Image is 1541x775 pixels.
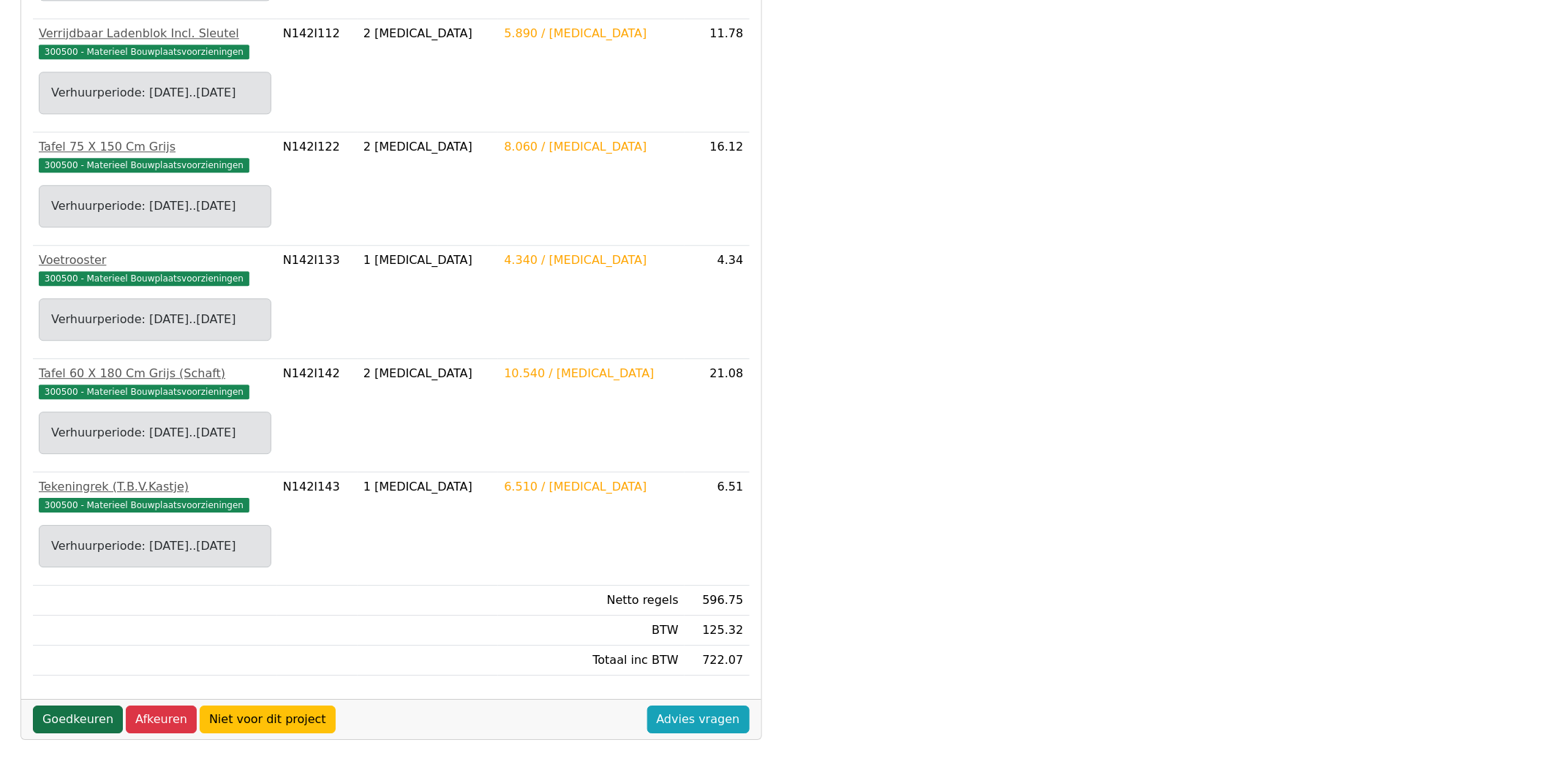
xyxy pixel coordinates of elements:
[39,25,271,42] div: Verrijdbaar Ladenblok Incl. Sleutel
[685,586,750,616] td: 596.75
[647,706,750,733] a: Advies vragen
[685,616,750,646] td: 125.32
[498,586,684,616] td: Netto regels
[39,25,271,60] a: Verrijdbaar Ladenblok Incl. Sleutel300500 - Materieel Bouwplaatsvoorzieningen
[498,646,684,676] td: Totaal inc BTW
[504,478,678,496] div: 6.510 / [MEDICAL_DATA]
[51,424,259,442] div: Verhuurperiode: [DATE]..[DATE]
[39,252,271,269] div: Voetrooster
[51,84,259,102] div: Verhuurperiode: [DATE]..[DATE]
[363,138,493,156] div: 2 [MEDICAL_DATA]
[363,25,493,42] div: 2 [MEDICAL_DATA]
[504,25,678,42] div: 5.890 / [MEDICAL_DATA]
[39,45,249,59] span: 300500 - Materieel Bouwplaatsvoorzieningen
[51,537,259,555] div: Verhuurperiode: [DATE]..[DATE]
[363,252,493,269] div: 1 [MEDICAL_DATA]
[39,385,249,399] span: 300500 - Materieel Bouwplaatsvoorzieningen
[685,246,750,359] td: 4.34
[277,359,358,472] td: N142I142
[200,706,336,733] a: Niet voor dit project
[504,365,678,382] div: 10.540 / [MEDICAL_DATA]
[363,365,493,382] div: 2 [MEDICAL_DATA]
[685,472,750,586] td: 6.51
[39,478,271,513] a: Tekeningrek (T.B.V.Kastje)300500 - Materieel Bouwplaatsvoorzieningen
[277,472,358,586] td: N142I143
[363,478,493,496] div: 1 [MEDICAL_DATA]
[277,246,358,359] td: N142I133
[126,706,197,733] a: Afkeuren
[39,271,249,286] span: 300500 - Materieel Bouwplaatsvoorzieningen
[685,19,750,132] td: 11.78
[39,365,271,400] a: Tafel 60 X 180 Cm Grijs (Schaft)300500 - Materieel Bouwplaatsvoorzieningen
[39,498,249,513] span: 300500 - Materieel Bouwplaatsvoorzieningen
[33,706,123,733] a: Goedkeuren
[498,616,684,646] td: BTW
[504,138,678,156] div: 8.060 / [MEDICAL_DATA]
[685,646,750,676] td: 722.07
[685,132,750,246] td: 16.12
[504,252,678,269] div: 4.340 / [MEDICAL_DATA]
[39,478,271,496] div: Tekeningrek (T.B.V.Kastje)
[39,138,271,173] a: Tafel 75 X 150 Cm Grijs300500 - Materieel Bouwplaatsvoorzieningen
[39,365,271,382] div: Tafel 60 X 180 Cm Grijs (Schaft)
[51,197,259,215] div: Verhuurperiode: [DATE]..[DATE]
[39,138,271,156] div: Tafel 75 X 150 Cm Grijs
[277,132,358,246] td: N142I122
[39,158,249,173] span: 300500 - Materieel Bouwplaatsvoorzieningen
[277,19,358,132] td: N142I112
[51,311,259,328] div: Verhuurperiode: [DATE]..[DATE]
[39,252,271,287] a: Voetrooster300500 - Materieel Bouwplaatsvoorzieningen
[685,359,750,472] td: 21.08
